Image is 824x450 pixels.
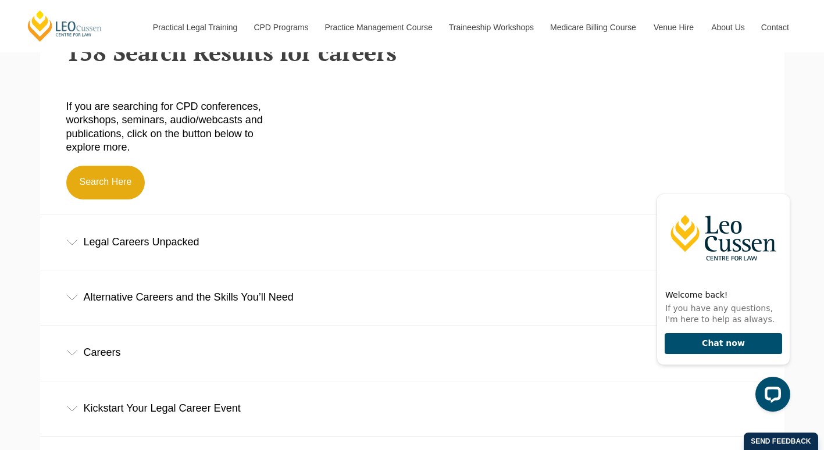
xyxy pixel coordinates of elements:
[40,270,784,324] div: Alternative Careers and the Skills You’ll Need
[645,2,702,52] a: Venue Hire
[66,40,758,65] h2: 158 Search Results for careers
[316,2,440,52] a: Practice Management Course
[245,2,316,52] a: CPD Programs
[26,9,104,42] a: [PERSON_NAME] Centre for Law
[752,2,798,52] a: Contact
[702,2,752,52] a: About Us
[66,166,145,199] a: Search Here
[40,215,784,269] div: Legal Careers Unpacked
[144,2,245,52] a: Practical Legal Training
[647,173,795,421] iframe: LiveChat chat widget
[541,2,645,52] a: Medicare Billing Course
[66,100,286,155] p: If you are searching for CPD conferences, workshops, seminars, audio/webcasts and publications, c...
[440,2,541,52] a: Traineeship Workshops
[40,326,784,380] div: Careers
[40,381,784,435] div: Kickstart Your Legal Career Event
